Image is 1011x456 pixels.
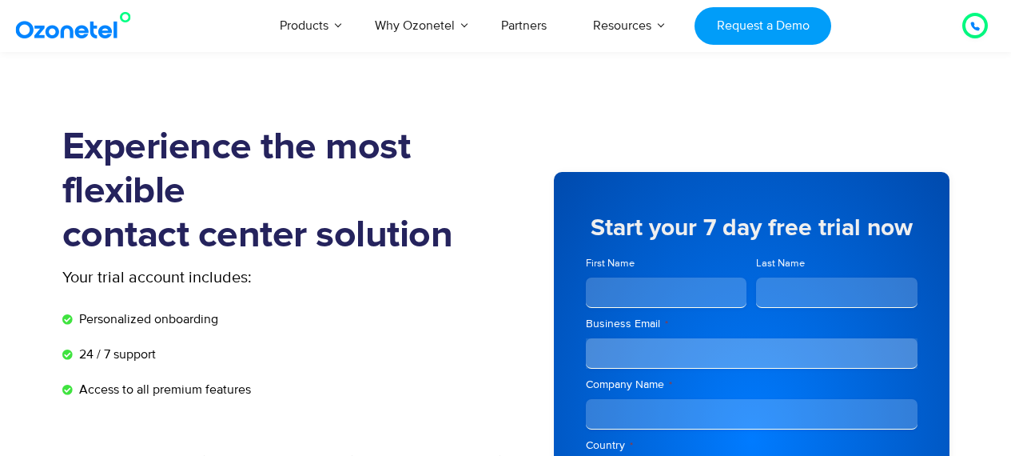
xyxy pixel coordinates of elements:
[75,380,251,399] span: Access to all premium features
[586,256,747,271] label: First Name
[586,377,917,393] label: Company Name
[62,266,386,290] p: Your trial account includes:
[695,7,831,45] a: Request a Demo
[586,438,917,454] label: Country
[586,316,917,332] label: Business Email
[75,310,218,329] span: Personalized onboarding
[62,126,506,258] h1: Experience the most flexible contact center solution
[75,345,156,364] span: 24 / 7 support
[756,256,917,271] label: Last Name
[586,216,917,240] h5: Start your 7 day free trial now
